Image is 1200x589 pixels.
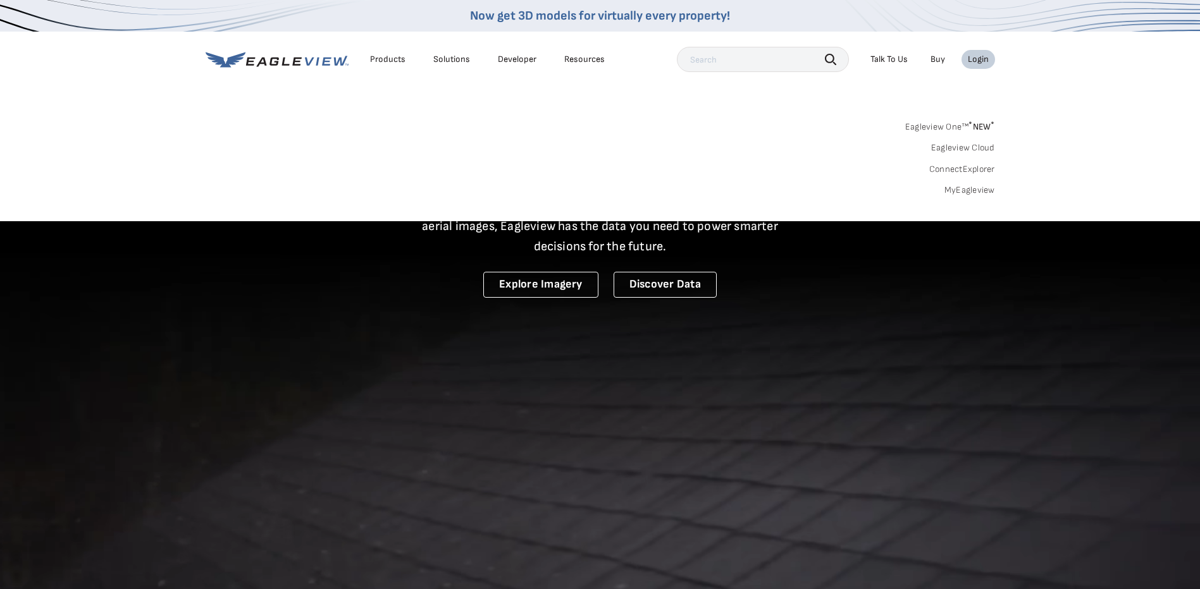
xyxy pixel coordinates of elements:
div: Resources [564,54,605,65]
a: Discover Data [614,272,717,298]
span: NEW [968,121,994,132]
a: Developer [498,54,536,65]
a: Now get 3D models for virtually every property! [470,8,730,23]
p: A new era starts here. Built on more than 3.5 billion high-resolution aerial images, Eagleview ha... [407,196,794,257]
a: Eagleview Cloud [931,142,995,154]
a: Explore Imagery [483,272,598,298]
a: MyEagleview [944,185,995,196]
a: ConnectExplorer [929,164,995,175]
div: Products [370,54,405,65]
input: Search [677,47,849,72]
div: Talk To Us [870,54,908,65]
div: Login [968,54,989,65]
div: Solutions [433,54,470,65]
a: Eagleview One™*NEW* [905,118,995,132]
a: Buy [931,54,945,65]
